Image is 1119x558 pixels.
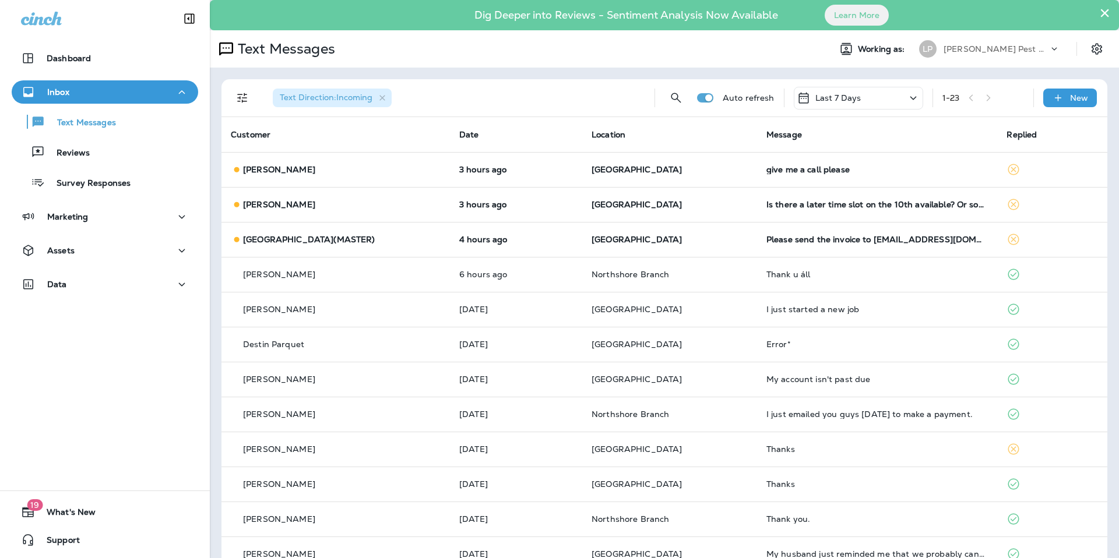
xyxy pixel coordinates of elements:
p: New [1070,93,1088,103]
button: Support [12,528,198,552]
div: I just started a new job [766,305,988,314]
p: Survey Responses [45,178,131,189]
span: 19 [27,499,43,511]
div: LP [919,40,937,58]
div: Thank u áll [766,270,988,279]
span: Northshore Branch [592,514,669,524]
p: [PERSON_NAME] [243,305,315,314]
span: [GEOGRAPHIC_DATA] [592,304,682,315]
button: Collapse Sidebar [173,7,206,30]
p: [PERSON_NAME] [243,375,315,384]
p: Oct 2, 2025 10:26 AM [459,514,573,524]
p: [PERSON_NAME] Pest Control [944,44,1048,54]
span: Date [459,129,479,140]
span: Replied [1007,129,1037,140]
p: [PERSON_NAME] [243,165,315,174]
p: Marketing [47,212,88,221]
p: [PERSON_NAME] [243,444,315,454]
span: [GEOGRAPHIC_DATA] [592,339,682,349]
span: [GEOGRAPHIC_DATA] [592,164,682,175]
button: Learn More [825,5,889,26]
p: Oct 5, 2025 12:19 PM [459,340,573,349]
div: Error* [766,340,988,349]
p: Reviews [45,148,90,159]
p: [PERSON_NAME] [243,479,315,489]
button: Inbox [12,80,198,104]
p: Oct 3, 2025 11:57 AM [459,444,573,454]
p: Oct 3, 2025 12:38 PM [459,409,573,419]
div: Thanks [766,444,988,454]
p: Last 7 Days [815,93,861,103]
span: [GEOGRAPHIC_DATA] [592,479,682,489]
button: Filters [231,86,254,110]
span: Customer [231,129,270,140]
p: Oct 5, 2025 02:13 PM [459,305,573,314]
span: Northshore Branch [592,409,669,419]
button: Settings [1086,38,1107,59]
span: [GEOGRAPHIC_DATA] [592,374,682,384]
span: Text Direction : Incoming [280,92,372,103]
div: Text Direction:Incoming [273,89,392,107]
button: Dashboard [12,47,198,70]
p: [PERSON_NAME] [243,409,315,419]
p: Oct 5, 2025 12:17 PM [459,375,573,384]
p: Oct 6, 2025 10:23 AM [459,270,573,279]
div: My account isn't past due [766,375,988,384]
p: Data [47,280,67,289]
p: Text Messages [233,40,335,58]
p: [PERSON_NAME] [243,200,315,209]
p: Text Messages [45,118,116,129]
button: Close [1099,3,1110,22]
span: Support [35,535,80,549]
button: Reviews [12,140,198,164]
span: What's New [35,507,96,521]
span: Location [592,129,625,140]
span: [GEOGRAPHIC_DATA] [592,444,682,454]
p: Assets [47,246,75,255]
div: Is there a later time slot on the 10th available? Or something sooner this week? [766,200,988,209]
div: Please send the invoice to ap@1st-lake.com [766,235,988,244]
button: Search Messages [664,86,688,110]
p: Dig Deeper into Reviews - Sentiment Analysis Now Available [441,13,812,17]
p: Inbox [47,87,69,97]
button: Text Messages [12,110,198,134]
button: Survey Responses [12,170,198,195]
button: Marketing [12,205,198,228]
button: 19What's New [12,500,198,524]
div: Thank you. [766,514,988,524]
div: give me a call please [766,165,988,174]
p: Oct 6, 2025 01:21 PM [459,165,573,174]
button: Data [12,273,198,296]
span: [GEOGRAPHIC_DATA] [592,234,682,245]
div: Thanks [766,479,988,489]
span: Northshore Branch [592,269,669,280]
div: 1 - 23 [942,93,960,103]
p: Destin Parquet [243,340,304,349]
p: Oct 6, 2025 12:08 PM [459,235,573,244]
div: I just emailed you guys yesterday to make a payment. [766,409,988,419]
p: Oct 6, 2025 01:08 PM [459,200,573,209]
p: [PERSON_NAME] [243,270,315,279]
p: Auto refresh [723,93,775,103]
span: [GEOGRAPHIC_DATA] [592,199,682,210]
button: Assets [12,239,198,262]
p: [PERSON_NAME] [243,514,315,524]
p: [GEOGRAPHIC_DATA](MASTER) [243,235,375,244]
span: Working as: [858,44,907,54]
p: Oct 2, 2025 11:22 AM [459,479,573,489]
span: Message [766,129,802,140]
p: Dashboard [47,54,91,63]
